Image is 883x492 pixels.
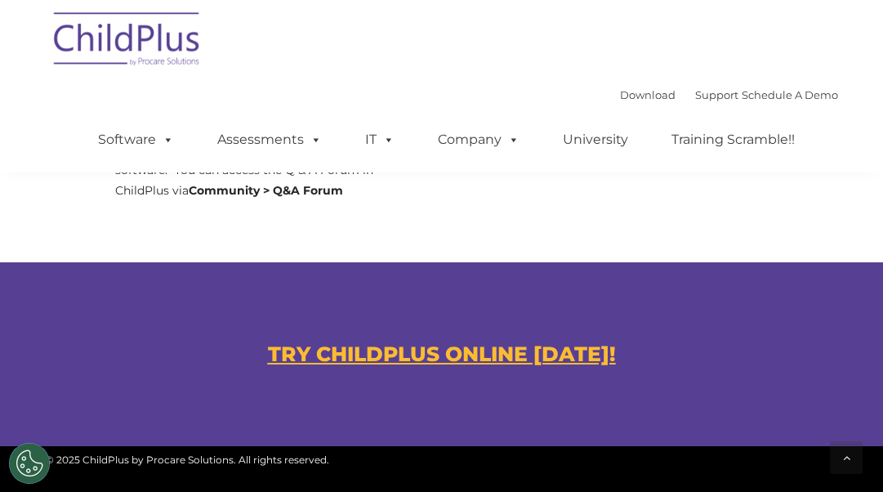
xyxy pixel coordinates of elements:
[655,123,811,156] a: Training Scramble!!
[608,315,883,492] iframe: Chat Widget
[421,123,536,156] a: Company
[268,342,616,366] a: TRY CHILDPLUS ONLINE [DATE]!
[9,443,50,484] button: Cookies Settings
[82,123,190,156] a: Software
[349,123,411,156] a: IT
[201,123,338,156] a: Assessments
[189,183,343,198] strong: Community > Q&A Forum
[695,88,738,101] a: Support
[742,88,838,101] a: Schedule A Demo
[620,88,838,101] font: |
[620,88,676,101] a: Download
[46,1,209,83] img: ChildPlus by Procare Solutions
[546,123,644,156] a: University
[46,454,329,466] span: © 2025 ChildPlus by Procare Solutions. All rights reserved.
